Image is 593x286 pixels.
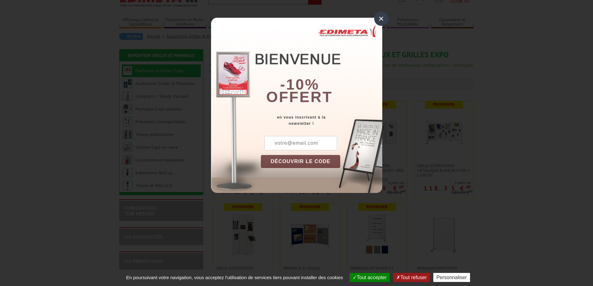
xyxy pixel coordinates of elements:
[266,89,333,105] font: offert
[261,114,382,127] div: en vous inscrivant à la newsletter !
[123,275,346,280] span: En poursuivant votre navigation, vous acceptez l'utilisation de services tiers pouvant installer ...
[433,273,470,282] button: Personnaliser (fenêtre modale)
[350,273,390,282] button: Tout accepter
[261,155,341,168] button: DÉCOUVRIR LE CODE
[393,273,430,282] button: Tout refuser
[374,12,388,26] div: ×
[264,136,337,150] input: votre@email.com
[280,76,319,93] b: -10%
